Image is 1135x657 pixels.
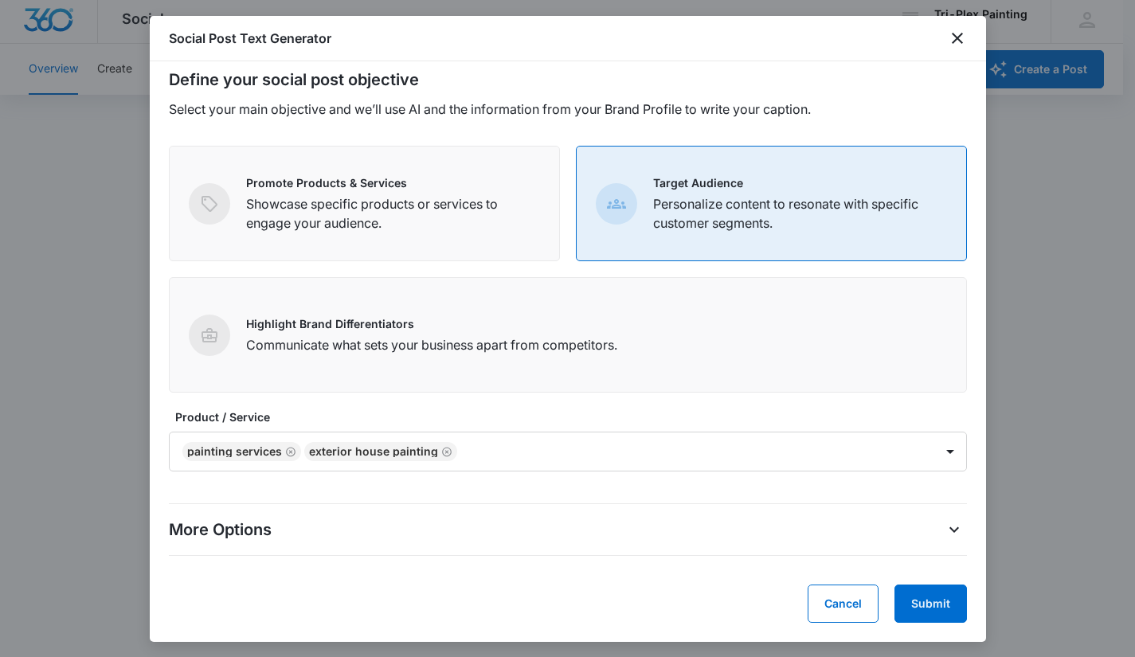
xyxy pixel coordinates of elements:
p: More Options [169,518,272,542]
p: Select your main objective and we’ll use AI and the information from your Brand Profile to write ... [169,100,967,119]
h1: Social Post Text Generator [169,29,331,48]
p: Personalize content to resonate with specific customer segments. [653,194,947,233]
div: Remove Exterior House Painting [438,446,452,457]
label: Product / Service [175,409,973,425]
p: Communicate what sets your business apart from competitors. [246,335,617,354]
button: close [948,29,967,48]
div: Exterior House Painting [309,446,438,457]
button: More Options [941,517,967,542]
p: Promote Products & Services [246,174,540,191]
div: Painting Services [187,446,282,457]
p: Showcase specific products or services to engage your audience. [246,194,540,233]
p: Highlight Brand Differentiators [246,315,617,332]
button: Cancel [808,585,879,623]
div: Remove Painting Services [282,446,296,457]
h2: Define your social post objective [169,68,967,92]
p: Target Audience [653,174,947,191]
button: Submit [894,585,967,623]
